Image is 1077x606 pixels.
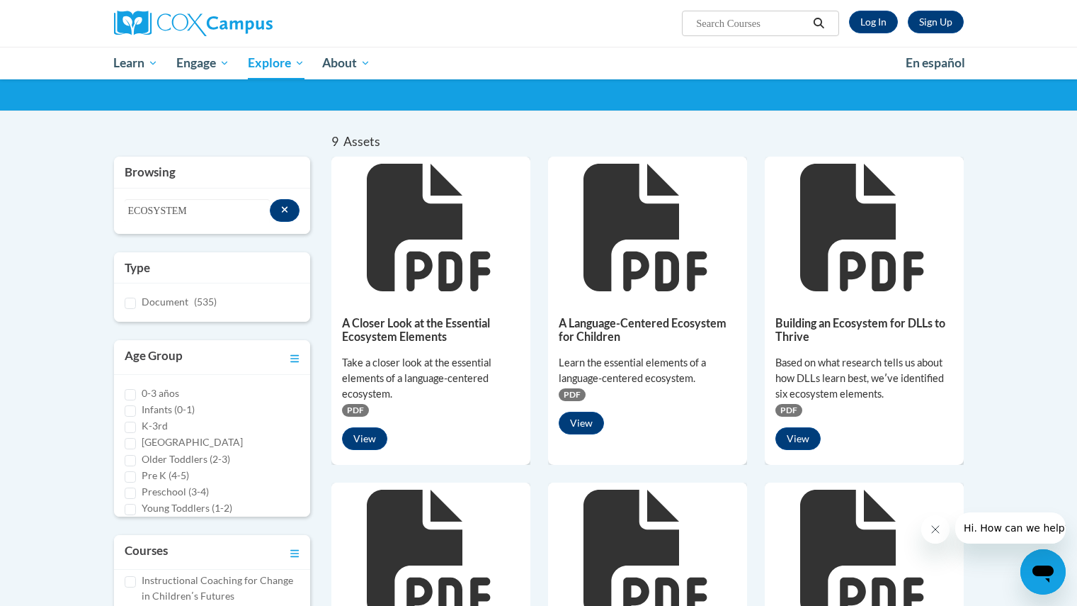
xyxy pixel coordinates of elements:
[239,47,314,79] a: Explore
[125,542,168,562] h3: Courses
[176,55,229,72] span: Engage
[93,47,985,79] div: Main menu
[167,47,239,79] a: Engage
[559,316,736,344] h5: A Language-Centered Ecosystem for Children
[559,388,586,401] span: PDF
[343,134,380,149] span: Assets
[142,402,195,417] label: Infants (0-1)
[342,316,520,344] h5: A Closer Look at the Essential Ecosystem Elements
[775,427,821,450] button: View
[559,355,736,386] div: Learn the essential elements of a language-centered ecosystem.
[142,434,243,450] label: [GEOGRAPHIC_DATA]
[313,47,380,79] a: About
[142,500,232,516] label: Young Toddlers (1-2)
[290,542,300,562] a: Toggle collapse
[908,11,964,33] a: Register
[142,296,188,308] span: Document
[1020,549,1066,595] iframe: Button to launch messaging window
[125,259,300,276] h3: Type
[248,55,304,72] span: Explore
[105,47,168,79] a: Learn
[775,316,953,344] h5: Building an Ecosystem for DLLs to Thrive
[322,55,370,72] span: About
[8,10,115,21] span: Hi. How can we help?
[142,484,209,500] label: Preschool (3-4)
[142,451,230,467] label: Older Toddlers (2-3)
[921,515,950,544] iframe: Close message
[113,55,158,72] span: Learn
[775,404,802,417] span: PDF
[142,573,300,604] label: Instructional Coaching for Change in Childrenʹs Futures
[896,48,974,78] a: En español
[114,11,273,36] img: Cox Campus
[331,134,338,149] span: 9
[142,386,179,401] label: 0-3 años
[775,355,953,402] div: Based on what research tells us about how DLLs learn best, weʹve identified six ecosystem elements.
[125,347,183,367] h3: Age Group
[142,468,189,483] label: Pre K (4-5)
[342,427,387,450] button: View
[695,15,808,32] input: Search Courses
[342,404,369,417] span: PDF
[849,11,898,33] a: Log In
[808,15,829,32] button: Search
[955,512,1066,544] iframe: Message from company
[114,11,383,36] a: Cox Campus
[290,347,300,367] a: Toggle collapse
[142,418,168,434] label: K-3rd
[559,412,604,434] button: View
[125,199,270,223] input: Search resources
[125,164,300,181] h3: Browsing
[906,55,965,70] span: En español
[194,296,217,308] span: (535)
[270,199,300,222] button: Search resources
[342,355,520,402] div: Take a closer look at the essential elements of a language-centered ecosystem.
